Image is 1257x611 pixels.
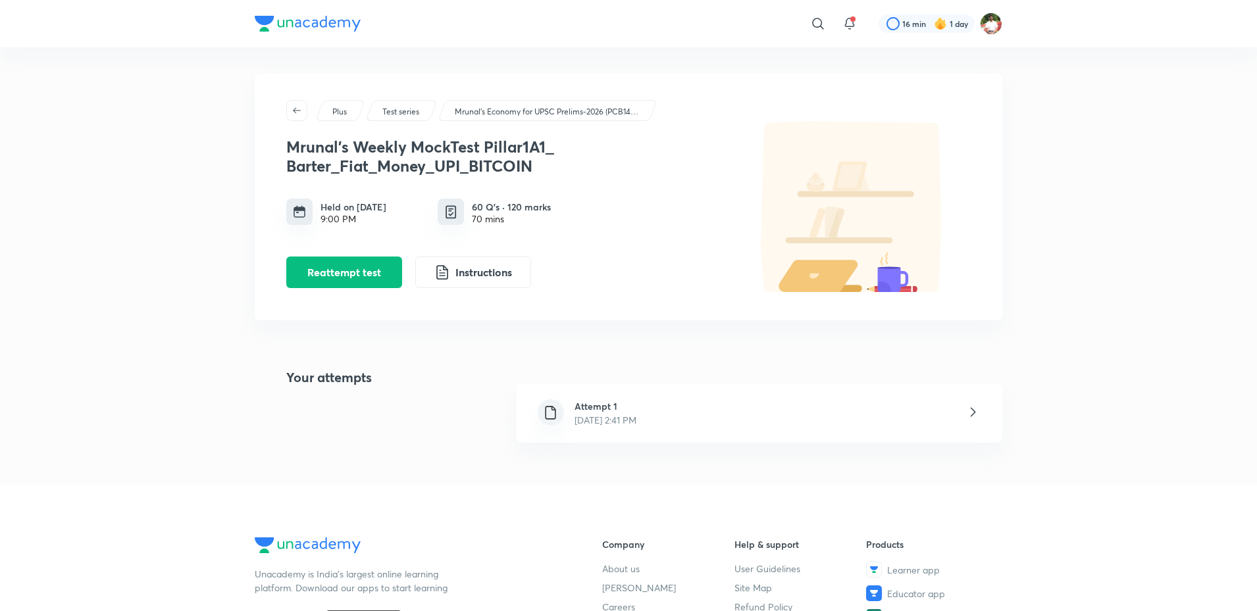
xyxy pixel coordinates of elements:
[734,537,867,551] h6: Help & support
[255,537,560,556] a: Company Logo
[602,537,734,551] h6: Company
[602,562,734,575] a: About us
[293,205,306,218] img: timing
[866,562,882,577] img: Learner app
[472,200,551,214] h6: 60 Q’s · 120 marks
[980,12,1002,35] img: Shashank Soni
[443,204,459,220] img: quiz info
[934,17,947,30] img: streak
[575,399,636,413] h6: Attempt 1
[255,537,361,553] img: Company Logo
[887,563,940,577] span: Learner app
[332,106,347,118] p: Plus
[434,264,450,280] img: instruction
[380,106,422,118] a: Test series
[734,581,867,595] a: Site Map
[286,257,402,288] button: Reattempt test
[866,537,998,551] h6: Products
[602,581,734,595] a: [PERSON_NAME]
[887,587,945,600] span: Educator app
[866,585,998,601] a: Educator app
[455,106,639,118] p: Mrunal’s Economy for UPSC Prelims-2026 (PCB14-RAFTAAR)
[255,567,452,595] p: Unacademy is India’s largest online learning platform. Download our apps to start learning
[415,257,531,288] button: Instructions
[472,214,551,224] div: 70 mins
[575,413,636,427] p: [DATE] 2:41 PM
[255,16,361,32] img: Company Logo
[866,562,998,577] a: Learner app
[255,368,372,458] h4: Your attempts
[734,562,867,575] a: User Guidelines
[734,121,971,292] img: default
[453,106,642,118] a: Mrunal’s Economy for UPSC Prelims-2026 (PCB14-RAFTAAR)
[542,404,559,421] img: file
[330,106,349,118] a: Plus
[321,200,386,214] h6: Held on [DATE]
[866,585,882,601] img: Educator app
[286,137,727,176] h3: Mrunal's Weekly MockTest Pillar1A1_ Barter_Fiat_Money_UPI_BITCOIN
[321,214,386,224] div: 9:00 PM
[382,106,419,118] p: Test series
